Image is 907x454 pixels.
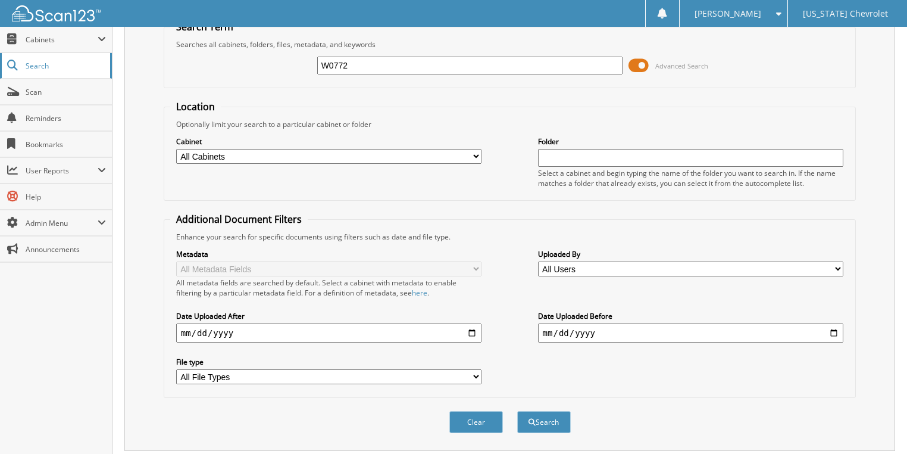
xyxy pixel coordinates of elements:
span: Admin Menu [26,218,98,228]
span: Help [26,192,106,202]
span: [PERSON_NAME] [695,10,761,17]
div: Optionally limit your search to a particular cabinet or folder [170,119,850,129]
legend: Search Term [170,20,239,33]
button: Search [517,411,571,433]
input: start [176,324,482,343]
input: end [538,324,844,343]
div: Enhance your search for specific documents using filters such as date and file type. [170,232,850,242]
button: Clear [449,411,503,433]
label: Folder [538,136,844,147]
label: Date Uploaded Before [538,311,844,321]
div: Searches all cabinets, folders, files, metadata, and keywords [170,39,850,49]
legend: Location [170,100,221,113]
span: User Reports [26,166,98,176]
iframe: Chat Widget [847,397,907,454]
label: Date Uploaded After [176,311,482,321]
span: Cabinets [26,35,98,45]
div: All metadata fields are searched by default. Select a cabinet with metadata to enable filtering b... [176,278,482,298]
span: [US_STATE] Chevrolet [803,10,888,17]
div: Select a cabinet and begin typing the name of the folder you want to search in. If the name match... [538,168,844,188]
span: Search [26,61,104,71]
label: Cabinet [176,136,482,147]
legend: Additional Document Filters [170,213,308,226]
span: Advanced Search [655,61,708,70]
span: Bookmarks [26,139,106,150]
label: Metadata [176,249,482,259]
span: Announcements [26,244,106,254]
a: here [412,288,427,298]
img: scan123-logo-white.svg [12,5,101,21]
label: File type [176,357,482,367]
span: Scan [26,87,106,97]
span: Reminders [26,113,106,123]
label: Uploaded By [538,249,844,259]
